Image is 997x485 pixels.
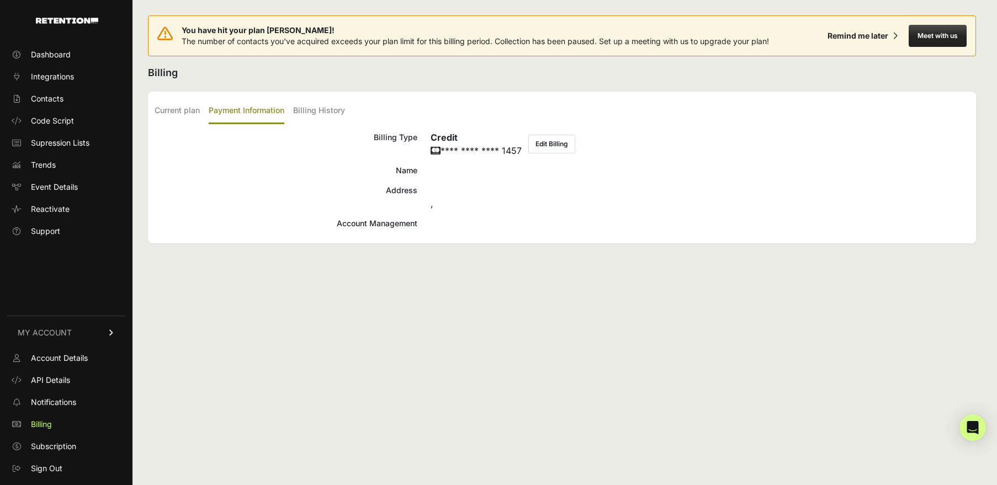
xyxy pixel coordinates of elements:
div: Remind me later [828,30,888,41]
span: Integrations [31,71,74,82]
span: Contacts [31,93,63,104]
span: Billing [31,419,52,430]
a: Supression Lists [7,134,126,152]
a: Event Details [7,178,126,196]
a: API Details [7,371,126,389]
a: Trends [7,156,126,174]
div: , [431,184,969,210]
span: Notifications [31,397,76,408]
span: Trends [31,159,56,170]
span: API Details [31,375,70,386]
a: Contacts [7,90,126,108]
span: Reactivate [31,204,70,215]
span: Account Details [31,353,88,364]
span: You have hit your plan [PERSON_NAME]! [182,25,769,36]
div: Name [155,164,417,177]
a: Dashboard [7,46,126,63]
img: Retention.com [36,18,98,24]
span: Supression Lists [31,137,89,148]
a: Sign Out [7,460,126,477]
a: Code Script [7,112,126,130]
a: Billing [7,415,126,433]
div: Open Intercom Messenger [959,414,986,441]
label: Current plan [155,98,200,124]
a: Integrations [7,68,126,86]
span: Code Script [31,115,74,126]
span: The number of contacts you've acquired exceeds your plan limit for this billing period. Collectio... [182,36,769,46]
span: MY ACCOUNT [18,327,72,338]
button: Meet with us [909,25,967,47]
span: Support [31,226,60,237]
div: Address [155,184,417,210]
h2: Billing [148,65,976,81]
a: Reactivate [7,200,126,218]
h6: Credit [431,131,522,144]
button: Edit Billing [528,135,575,153]
span: Dashboard [31,49,71,60]
a: Support [7,222,126,240]
label: Payment Information [209,98,284,124]
span: Sign Out [31,463,62,474]
span: Subscription [31,441,76,452]
a: Subscription [7,438,126,455]
a: Account Details [7,349,126,367]
div: Account Management [155,217,417,230]
a: Notifications [7,393,126,411]
button: Remind me later [823,26,902,46]
span: Event Details [31,182,78,193]
a: MY ACCOUNT [7,316,126,349]
div: Billing Type [155,131,417,157]
label: Billing History [293,98,345,124]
